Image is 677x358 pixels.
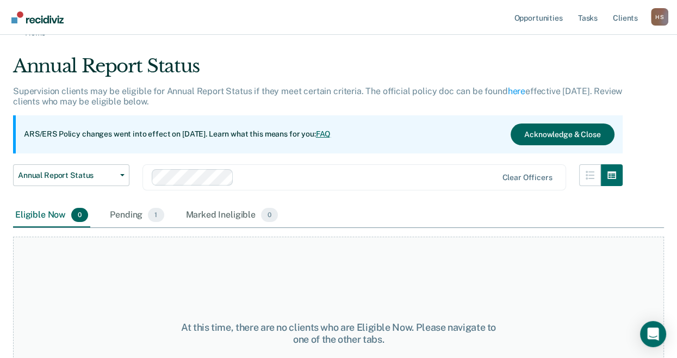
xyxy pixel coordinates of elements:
[502,173,552,182] div: Clear officers
[508,86,525,96] a: here
[71,208,88,222] span: 0
[13,86,622,107] p: Supervision clients may be eligible for Annual Report Status if they meet certain criteria. The o...
[18,171,116,180] span: Annual Report Status
[13,55,623,86] div: Annual Report Status
[511,124,614,145] button: Acknowledge & Close
[24,129,331,140] p: ARS/ERS Policy changes went into effect on [DATE]. Learn what this means for you:
[651,8,668,26] div: H S
[13,203,90,227] div: Eligible Now0
[108,203,166,227] div: Pending1
[261,208,278,222] span: 0
[184,203,281,227] div: Marked Ineligible0
[148,208,164,222] span: 1
[640,321,666,347] div: Open Intercom Messenger
[316,129,331,138] a: FAQ
[176,322,501,345] div: At this time, there are no clients who are Eligible Now. Please navigate to one of the other tabs.
[11,11,64,23] img: Recidiviz
[651,8,668,26] button: Profile dropdown button
[13,164,129,186] button: Annual Report Status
